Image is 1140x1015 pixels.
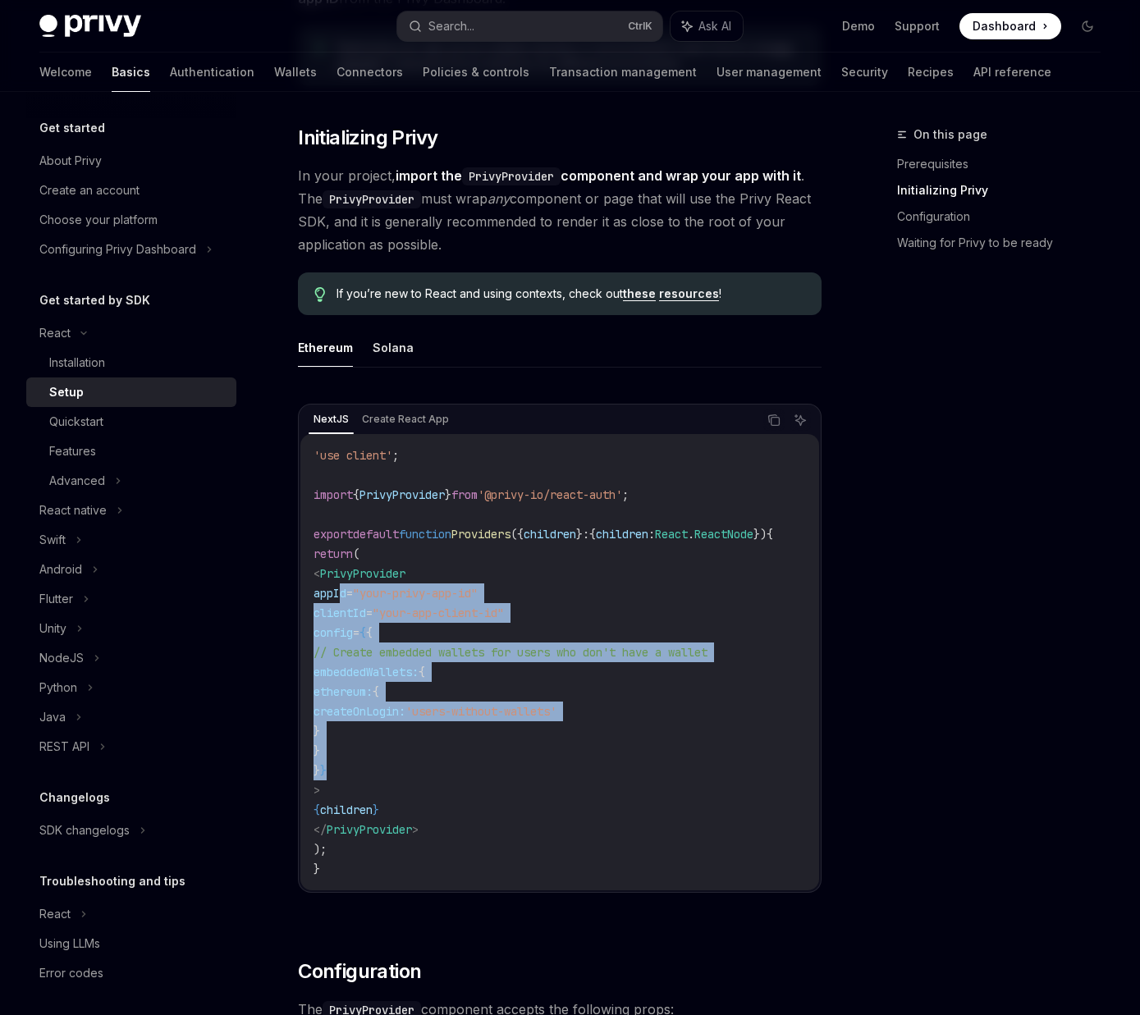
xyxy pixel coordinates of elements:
span: ); [314,842,327,857]
div: NextJS [309,409,354,429]
span: < [314,566,320,581]
div: Configuring Privy Dashboard [39,240,196,259]
span: } [314,743,320,758]
div: NodeJS [39,648,84,668]
button: Solana [373,328,414,367]
span: : [583,527,589,542]
img: dark logo [39,15,141,38]
a: Basics [112,53,150,92]
span: : [648,527,655,542]
span: children [596,527,648,542]
div: Installation [49,353,105,373]
div: Swift [39,530,66,550]
span: Ask AI [698,18,731,34]
span: If you’re new to React and using contexts, check out ! [337,286,805,302]
div: Create React App [357,409,454,429]
div: Flutter [39,589,73,609]
a: Prerequisites [897,151,1114,177]
a: About Privy [26,146,236,176]
span: { [366,625,373,640]
span: appId [314,586,346,601]
a: Features [26,437,236,466]
span: config [314,625,353,640]
a: Welcome [39,53,92,92]
span: PrivyProvider [359,487,445,502]
a: Policies & controls [423,53,529,92]
span: { [359,625,366,640]
div: REST API [39,737,89,757]
button: Ethereum [298,328,353,367]
a: Setup [26,377,236,407]
span: ; [622,487,629,502]
div: SDK changelogs [39,821,130,840]
span: "your-app-client-id" [373,606,504,620]
span: </ [314,822,327,837]
button: Search...CtrlK [397,11,662,41]
span: 'users-without-wallets' [405,704,556,719]
span: ; [392,448,399,463]
span: createOnLogin: [314,704,405,719]
a: Choose your platform [26,205,236,235]
a: User management [717,53,822,92]
a: Quickstart [26,407,236,437]
a: resources [659,286,719,301]
a: Recipes [908,53,954,92]
button: Copy the contents from the code block [763,409,785,431]
a: Dashboard [959,13,1061,39]
span: }) [753,527,767,542]
span: ethereum: [314,684,373,699]
div: Java [39,707,66,727]
code: PrivyProvider [323,190,421,208]
span: React [655,527,688,542]
button: Ask AI [671,11,743,41]
span: children [524,527,576,542]
span: > [412,822,419,837]
button: Ask AI [790,409,811,431]
span: } [314,763,320,778]
span: } [314,862,320,876]
div: React [39,323,71,343]
div: Android [39,560,82,579]
span: ({ [510,527,524,542]
span: Dashboard [973,18,1036,34]
svg: Tip [314,287,326,302]
div: Error codes [39,963,103,983]
a: Error codes [26,958,236,988]
span: ( [353,546,359,561]
span: // Create embedded wallets for users who don't have a wallet [314,645,707,660]
span: } [576,527,583,542]
span: { [419,665,425,679]
span: Configuration [298,958,421,985]
div: About Privy [39,151,102,171]
a: Create an account [26,176,236,205]
span: { [314,802,320,817]
span: '@privy-io/react-auth' [478,487,622,502]
div: Quickstart [49,412,103,432]
span: export [314,527,353,542]
span: default [353,527,399,542]
div: Choose your platform [39,210,158,230]
div: Python [39,678,77,697]
span: Providers [451,527,510,542]
h5: Get started by SDK [39,290,150,310]
a: Using LLMs [26,929,236,958]
div: Using LLMs [39,934,100,953]
strong: import the component and wrap your app with it [396,167,801,184]
span: embeddedWallets: [314,665,419,679]
span: Ctrl K [628,20,652,33]
span: . [688,527,694,542]
a: Initializing Privy [897,177,1114,203]
span: { [373,684,379,699]
a: Configuration [897,203,1114,230]
span: PrivyProvider [320,566,405,581]
span: clientId [314,606,366,620]
a: Authentication [170,53,254,92]
div: React [39,904,71,924]
button: Toggle dark mode [1074,13,1101,39]
span: children [320,802,373,817]
a: Installation [26,348,236,377]
span: = [346,586,353,601]
div: Setup [49,382,84,402]
div: Search... [428,16,474,36]
div: Advanced [49,471,105,491]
